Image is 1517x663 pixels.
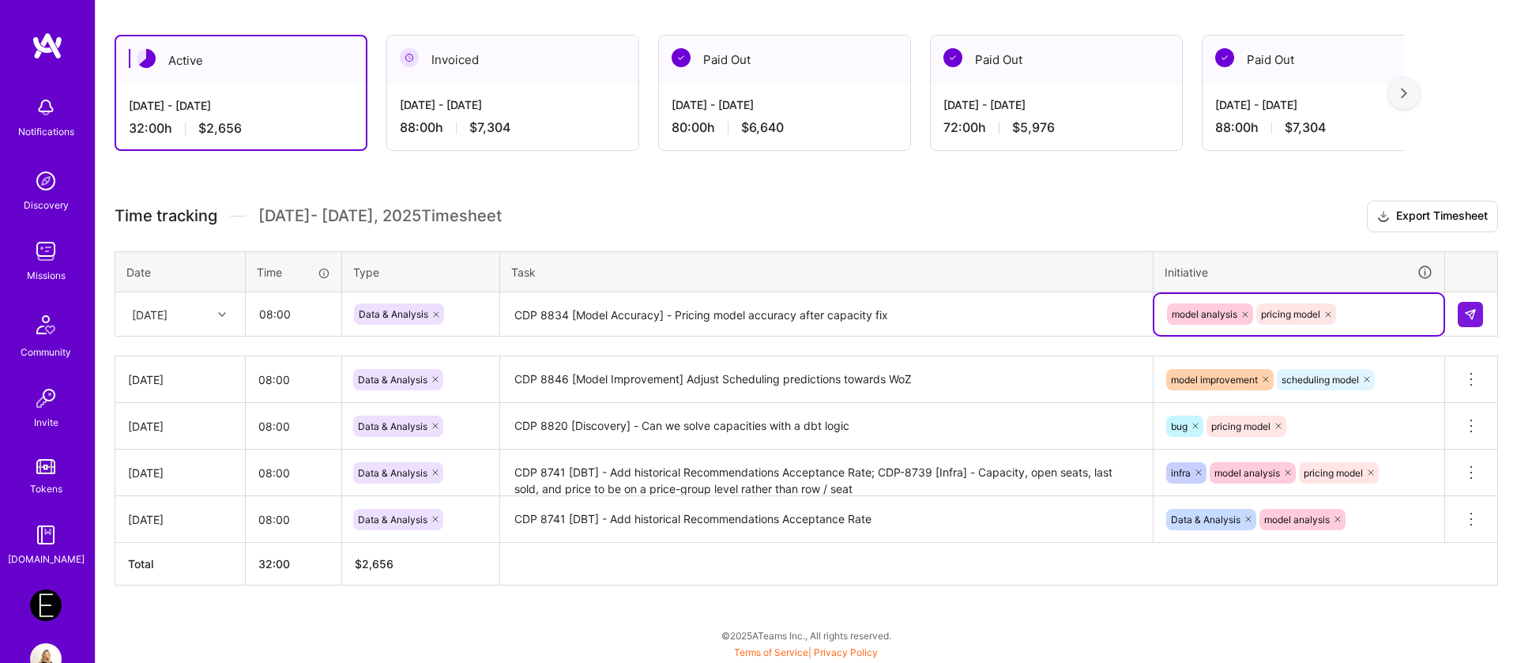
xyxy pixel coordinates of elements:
[218,311,226,318] i: icon Chevron
[1285,119,1326,136] span: $7,304
[257,264,330,281] div: Time
[1215,48,1234,67] img: Paid Out
[1401,88,1407,99] img: right
[246,405,341,447] input: HH:MM
[741,119,784,136] span: $6,640
[198,120,242,137] span: $2,656
[34,414,58,431] div: Invite
[1458,302,1485,327] div: null
[258,206,502,226] span: [DATE] - [DATE] , 2025 Timesheet
[931,36,1182,84] div: Paid Out
[1211,420,1270,432] span: pricing model
[1304,467,1363,479] span: pricing model
[128,511,232,528] div: [DATE]
[734,646,878,658] span: |
[137,49,156,68] img: Active
[128,418,232,435] div: [DATE]
[943,48,962,67] img: Paid Out
[1171,374,1258,386] span: model improvement
[24,197,69,213] div: Discovery
[27,306,65,344] img: Community
[387,36,638,84] div: Invoiced
[30,92,62,123] img: bell
[659,36,910,84] div: Paid Out
[358,514,427,526] span: Data & Analysis
[30,590,62,621] img: Endeavor: Data Team- 3338DES275
[502,451,1151,495] textarea: CDP 8741 [DBT] - Add historical Recommendations Acceptance Rate; CDP-8739 [Infra] - Capacity, ope...
[1171,514,1240,526] span: Data & Analysis
[469,119,510,136] span: $7,304
[246,452,341,494] input: HH:MM
[27,267,66,284] div: Missions
[21,344,71,360] div: Community
[672,48,691,67] img: Paid Out
[129,97,353,114] div: [DATE] - [DATE]
[18,123,74,140] div: Notifications
[943,96,1169,113] div: [DATE] - [DATE]
[1171,467,1191,479] span: infra
[246,543,342,586] th: 32:00
[502,498,1151,541] textarea: CDP 8741 [DBT] - Add historical Recommendations Acceptance Rate
[359,308,428,320] span: Data & Analysis
[400,96,626,113] div: [DATE] - [DATE]
[1215,119,1441,136] div: 88:00 h
[128,465,232,481] div: [DATE]
[115,543,246,586] th: Total
[1215,96,1441,113] div: [DATE] - [DATE]
[32,32,63,60] img: logo
[246,499,341,541] input: HH:MM
[36,459,55,474] img: tokens
[246,359,341,401] input: HH:MM
[30,165,62,197] img: discovery
[1214,467,1280,479] span: model analysis
[95,616,1517,655] div: © 2025 ATeams Inc., All rights reserved.
[132,306,168,322] div: [DATE]
[1464,308,1477,321] img: Submit
[1203,36,1454,84] div: Paid Out
[358,467,427,479] span: Data & Analysis
[672,96,898,113] div: [DATE] - [DATE]
[500,251,1154,292] th: Task
[358,420,427,432] span: Data & Analysis
[814,646,878,658] a: Privacy Policy
[1261,308,1320,320] span: pricing model
[116,36,366,85] div: Active
[129,120,353,137] div: 32:00 h
[26,590,66,621] a: Endeavor: Data Team- 3338DES275
[355,557,393,571] span: $ 2,656
[30,480,62,497] div: Tokens
[358,374,427,386] span: Data & Analysis
[128,371,232,388] div: [DATE]
[502,405,1151,448] textarea: CDP 8820 [Discovery] - Can we solve capacities with a dbt logic
[115,206,217,226] span: Time tracking
[115,251,246,292] th: Date
[8,551,85,567] div: [DOMAIN_NAME]
[1165,263,1433,281] div: Initiative
[1264,514,1330,526] span: model analysis
[1282,374,1359,386] span: scheduling model
[1171,420,1188,432] span: bug
[1172,308,1237,320] span: model analysis
[30,235,62,267] img: teamwork
[502,294,1151,336] textarea: CDP 8834 [Model Accuracy] - Pricing model accuracy after capacity fix
[1012,119,1055,136] span: $5,976
[247,293,341,335] input: HH:MM
[943,119,1169,136] div: 72:00 h
[734,646,808,658] a: Terms of Service
[30,519,62,551] img: guide book
[672,119,898,136] div: 80:00 h
[400,48,419,67] img: Invoiced
[1367,201,1498,232] button: Export Timesheet
[1377,209,1390,225] i: icon Download
[342,251,500,292] th: Type
[502,358,1151,401] textarea: CDP 8846 [Model Improvement] Adjust Scheduling predictions towards WoZ
[30,382,62,414] img: Invite
[400,119,626,136] div: 88:00 h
